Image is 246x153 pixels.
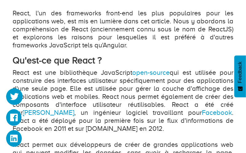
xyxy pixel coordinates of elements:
[215,122,239,146] iframe: Drift Widget Chat Controller
[234,55,246,97] button: Feedback - Afficher l’enquête
[13,55,102,66] strong: Qu'est-ce que React ?
[13,9,233,49] p: React, l'un des frameworks front-end les plus populaires pour les applications web, est mis en lu...
[23,109,74,116] a: [PERSON_NAME]
[120,58,242,126] iframe: Drift Widget Chat Window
